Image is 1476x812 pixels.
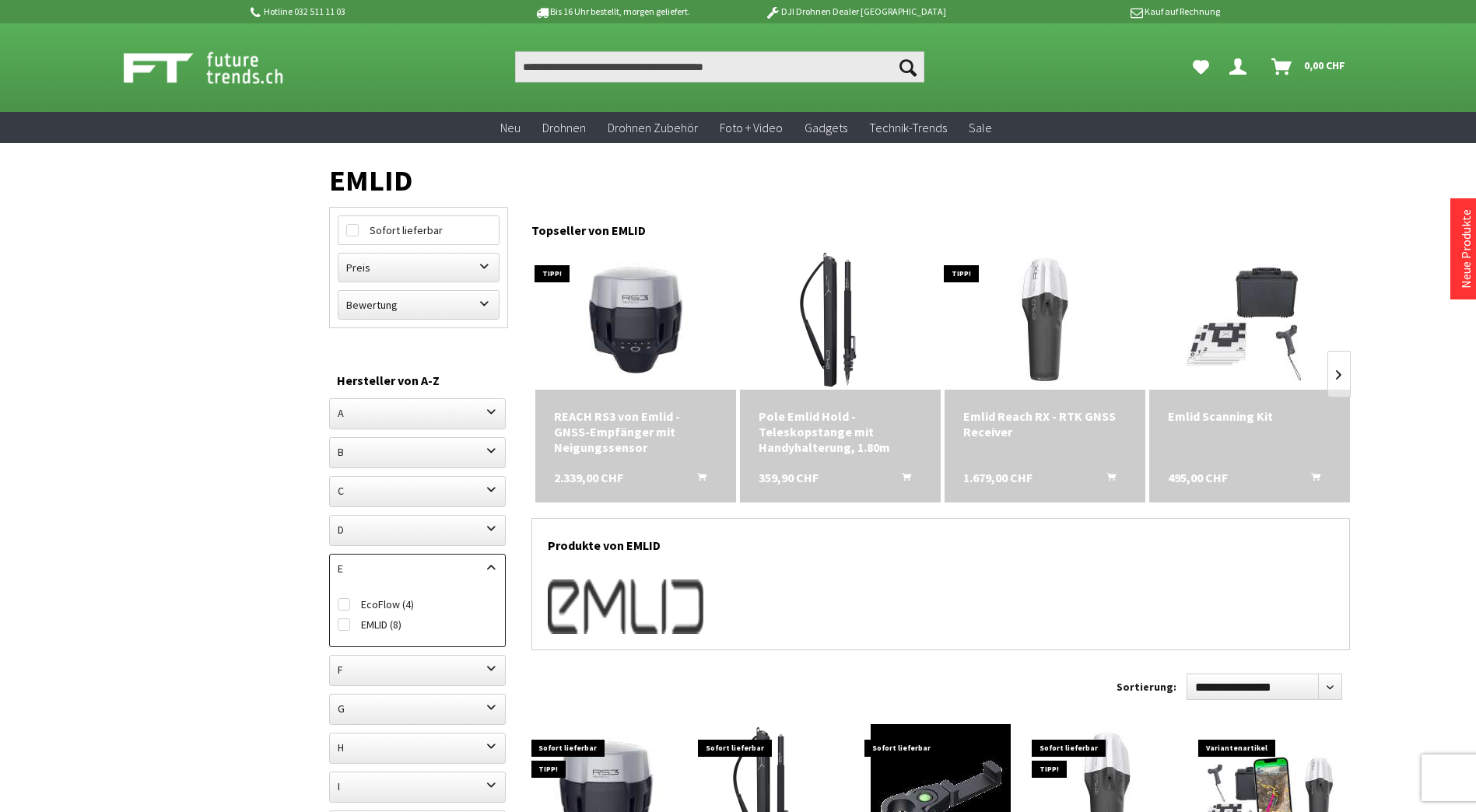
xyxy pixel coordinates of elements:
[554,408,717,455] div: REACH RS3 von Emlid - GNSS-Empfänger mit Neigungssensor
[500,120,521,135] span: Neu
[1458,209,1474,289] a: Neue Produkte
[608,120,698,135] span: Drohnen Zubehör
[883,470,920,490] button: In den Warenkorb
[770,250,910,390] img: Pole Emlid Hold - Teleskopstange mit Handyhalterung, 1.80m
[1117,674,1176,699] label: Sortierung:
[124,48,317,87] img: Shop Futuretrends - zur Startseite wechseln
[330,733,506,761] label: H
[566,250,706,390] img: REACH RS3 von Emlid - GNSS-Empfänger mit Neigungssensor
[338,291,499,319] label: Bewertung
[330,399,506,427] label: A
[338,254,499,282] label: Preis
[969,120,992,135] span: Sale
[1265,51,1353,82] a: Warenkorb
[1168,408,1331,424] div: Emlid Scanning Kit
[338,216,499,244] label: Sofort lieferbar
[759,408,922,455] a: Pole Emlid Hold - Teleskopstange mit Handyhalterung, 1.80m 359,90 CHF In den Warenkorb
[338,594,498,614] label: EcoFlow (4)
[554,408,717,455] a: REACH RS3 von Emlid - GNSS-Empfänger mit Neigungssensor 2.339,00 CHF In den Warenkorb
[678,470,716,490] button: In den Warenkorb
[554,470,623,485] span: 2.339,00 CHF
[1180,250,1320,390] img: Emlid Scanning Kit
[330,555,506,583] label: E
[337,370,500,390] div: Hersteller von A-Z
[329,170,1350,191] h1: EMLID
[805,120,847,135] span: Gadgets
[963,408,1127,439] a: Emlid Reach RX - RTK GNSS Receiver 1.679,00 CHF In den Warenkorb
[330,477,506,505] label: C
[491,2,734,21] p: Bis 16 Uhr bestellt, morgen geliefert.
[338,614,498,635] label: EMLID (8)
[531,207,1350,246] div: Topseller von EMLID
[963,470,1032,485] span: 1.679,00 CHF
[977,2,1220,21] p: Kauf auf Rechnung
[330,438,506,466] label: B
[958,112,1003,144] a: Sale
[869,120,947,135] span: Technik-Trends
[759,408,922,455] div: Pole Emlid Hold - Teleskopstange mit Handyhalterung, 1.80m
[858,112,958,144] a: Technik-Trends
[515,51,924,82] input: Produkt, Marke, Kategorie, EAN, Artikelnummer…
[975,250,1115,390] img: Emlid Reach RX - RTK GNSS Receiver
[1223,51,1259,82] a: Dein Konto
[892,51,924,82] button: Suchen
[1185,51,1217,82] a: Meine Favoriten
[330,695,506,723] label: G
[248,2,491,21] p: Hotline 032 511 11 03
[548,519,1334,564] h1: Produkte von EMLID
[1304,53,1345,78] span: 0,00 CHF
[489,112,531,144] a: Neu
[548,579,703,634] img: EMLID
[330,772,506,800] label: I
[597,112,709,144] a: Drohnen Zubehör
[963,408,1127,439] div: Emlid Reach RX - RTK GNSS Receiver
[794,112,858,144] a: Gadgets
[1292,470,1330,490] button: In den Warenkorb
[531,112,597,144] a: Drohnen
[542,120,586,135] span: Drohnen
[1168,470,1228,485] span: 495,00 CHF
[759,470,819,485] span: 359,90 CHF
[330,656,506,684] label: F
[1088,470,1125,490] button: In den Warenkorb
[720,120,783,135] span: Foto + Video
[1168,408,1331,424] a: Emlid Scanning Kit 495,00 CHF In den Warenkorb
[330,516,506,544] label: D
[734,2,976,21] p: DJI Drohnen Dealer [GEOGRAPHIC_DATA]
[709,112,794,144] a: Foto + Video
